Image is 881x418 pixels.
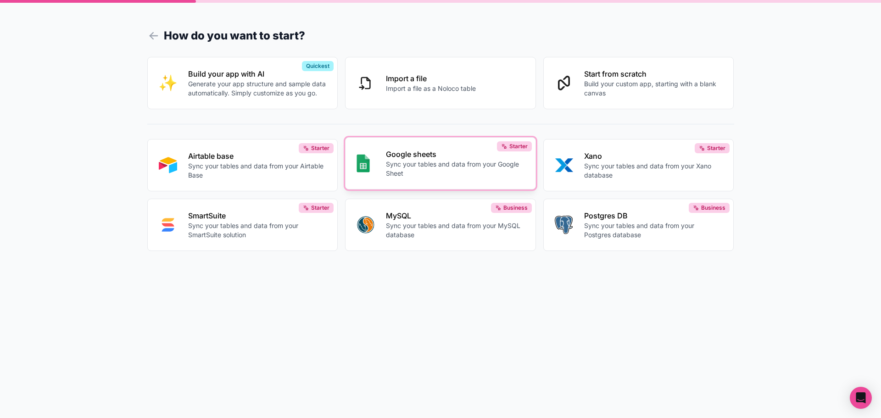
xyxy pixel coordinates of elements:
[159,156,177,174] img: AIRTABLE
[345,57,536,109] button: Import a fileImport a file as a Noloco table
[503,204,528,212] span: Business
[357,154,370,173] img: GOOGLE_SHEETS
[147,139,338,191] button: AIRTABLEAirtable baseSync your tables and data from your Airtable BaseStarter
[159,74,177,92] img: INTERNAL_WITH_AI
[147,28,734,44] h1: How do you want to start?
[555,156,573,174] img: XANO
[159,216,177,234] img: SMART_SUITE
[584,79,723,98] p: Build your custom app, starting with a blank canvas
[188,68,327,79] p: Build your app with AI
[188,150,327,162] p: Airtable base
[584,210,723,221] p: Postgres DB
[345,137,536,189] button: GOOGLE_SHEETSGoogle sheetsSync your tables and data from your Google SheetStarter
[188,221,327,240] p: Sync your tables and data from your SmartSuite solution
[543,57,734,109] button: Start from scratchBuild your custom app, starting with a blank canvas
[188,79,327,98] p: Generate your app structure and sample data automatically. Simply customize as you go.
[386,210,524,221] p: MySQL
[584,162,723,180] p: Sync your tables and data from your Xano database
[188,162,327,180] p: Sync your tables and data from your Airtable Base
[386,160,524,178] p: Sync your tables and data from your Google Sheet
[701,204,725,212] span: Business
[311,204,329,212] span: Starter
[357,216,375,234] img: MYSQL
[543,139,734,191] button: XANOXanoSync your tables and data from your Xano databaseStarter
[584,221,723,240] p: Sync your tables and data from your Postgres database
[345,199,536,251] button: MYSQLMySQLSync your tables and data from your MySQL databaseBusiness
[584,150,723,162] p: Xano
[147,199,338,251] button: SMART_SUITESmartSuiteSync your tables and data from your SmartSuite solutionStarter
[386,73,476,84] p: Import a file
[584,68,723,79] p: Start from scratch
[707,145,725,152] span: Starter
[302,61,334,71] div: Quickest
[543,199,734,251] button: POSTGRESPostgres DBSync your tables and data from your Postgres databaseBusiness
[147,57,338,109] button: INTERNAL_WITH_AIBuild your app with AIGenerate your app structure and sample data automatically. ...
[386,149,524,160] p: Google sheets
[188,210,327,221] p: SmartSuite
[386,84,476,93] p: Import a file as a Noloco table
[850,387,872,409] div: Open Intercom Messenger
[555,216,573,234] img: POSTGRES
[509,143,528,150] span: Starter
[386,221,524,240] p: Sync your tables and data from your MySQL database
[311,145,329,152] span: Starter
